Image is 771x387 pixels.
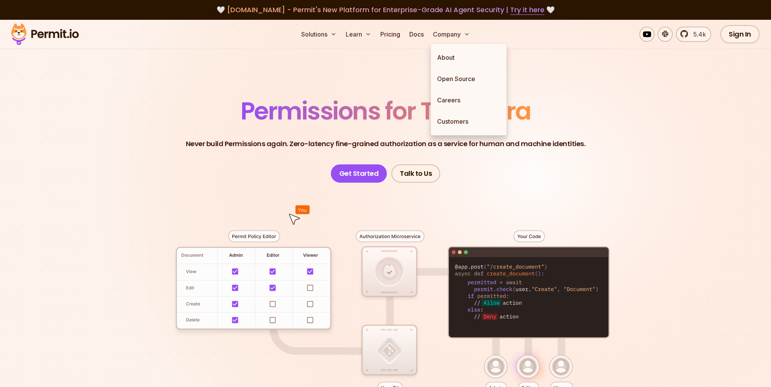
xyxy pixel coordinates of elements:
a: 5.4k [676,27,711,42]
a: Open Source [431,68,506,89]
img: Permit logo [8,21,82,47]
a: Get Started [331,164,387,183]
a: About [431,47,506,68]
a: Docs [406,27,427,42]
button: Company [430,27,473,42]
a: Sign In [720,25,760,43]
span: Permissions for The AI Era [241,94,531,128]
button: Solutions [298,27,340,42]
a: Pricing [377,27,403,42]
p: Never build Permissions again. Zero-latency fine-grained authorization as a service for human and... [186,139,586,149]
button: Learn [343,27,374,42]
a: Talk to Us [391,164,440,183]
span: [DOMAIN_NAME] - Permit's New Platform for Enterprise-Grade AI Agent Security | [227,5,544,14]
div: 🤍 🤍 [18,5,753,15]
a: Try it here [510,5,544,15]
a: Careers [431,89,506,111]
span: 5.4k [689,30,706,39]
a: Customers [431,111,506,132]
